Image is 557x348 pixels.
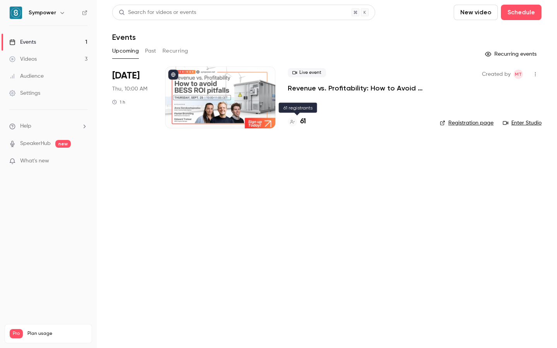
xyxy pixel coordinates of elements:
[288,68,326,77] span: Live event
[454,5,498,20] button: New video
[10,7,22,19] img: Sympower
[112,85,147,93] span: Thu, 10:00 AM
[145,45,156,57] button: Past
[20,157,49,165] span: What's new
[503,119,542,127] a: Enter Studio
[10,329,23,338] span: Pro
[112,67,153,128] div: Sep 25 Thu, 10:00 AM (Europe/Amsterdam)
[9,55,37,63] div: Videos
[9,38,36,46] div: Events
[515,70,522,79] span: MT
[482,48,542,60] button: Recurring events
[112,70,140,82] span: [DATE]
[119,9,196,17] div: Search for videos or events
[55,140,71,148] span: new
[162,45,188,57] button: Recurring
[112,45,139,57] button: Upcoming
[288,116,306,127] a: 61
[300,116,306,127] h4: 61
[440,119,494,127] a: Registration page
[112,99,125,105] div: 1 h
[9,122,87,130] li: help-dropdown-opener
[482,70,511,79] span: Created by
[20,122,31,130] span: Help
[20,140,51,148] a: SpeakerHub
[9,72,44,80] div: Audience
[9,89,40,97] div: Settings
[501,5,542,20] button: Schedule
[29,9,56,17] h6: Sympower
[112,32,136,42] h1: Events
[78,158,87,165] iframe: Noticeable Trigger
[288,84,427,93] a: Revenue vs. Profitability: How to Avoid [PERSON_NAME] ROI Pitfalls
[514,70,523,79] span: Manon Thomas
[27,331,87,337] span: Plan usage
